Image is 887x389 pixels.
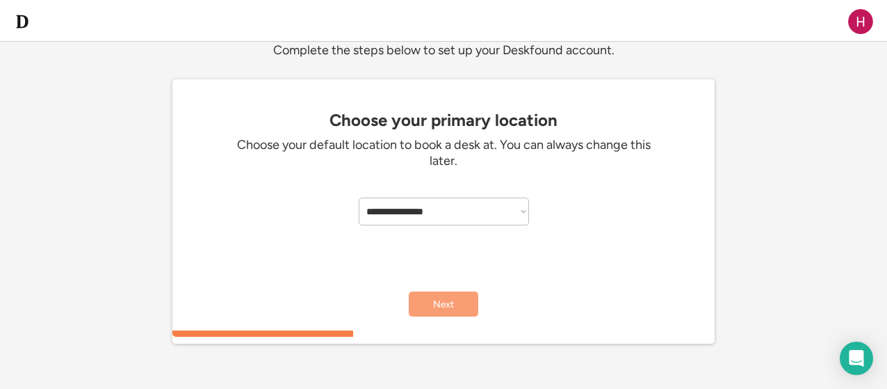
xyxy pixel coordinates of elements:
img: d-whitebg.png [14,13,31,30]
div: Choose your primary location [179,111,708,130]
img: ACg8ocJFkqc4lcrjcA97LrpHPDvkLvv_gupDUN7I_lA8FDg1K4yQkg=s96-c [848,9,873,34]
div: Open Intercom Messenger [840,342,873,375]
div: Choose your default location to book a desk at. You can always change this later. [235,137,652,170]
div: 33.3333333333333% [175,331,717,337]
div: Complete the steps below to set up your Deskfound account. [172,42,715,58]
button: Next [409,292,478,317]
